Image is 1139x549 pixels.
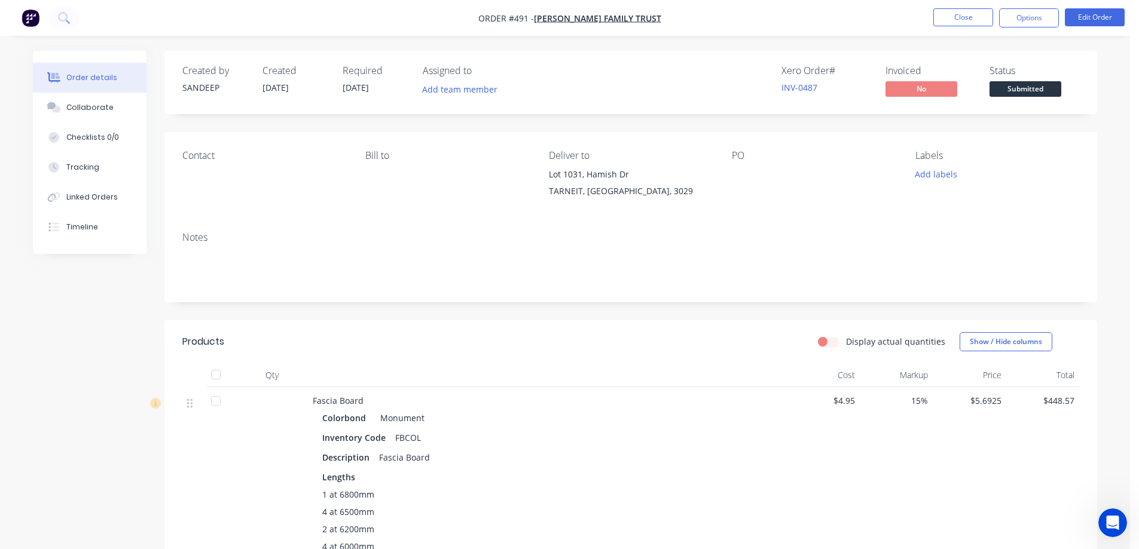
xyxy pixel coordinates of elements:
div: Contact [182,150,346,161]
button: Edit Order [1065,8,1125,26]
button: Linked Orders [33,182,146,212]
button: Close [933,8,993,26]
div: Lot 1031, Hamish Dr [549,166,713,183]
span: [DATE] [262,82,289,93]
span: Order #491 - [478,13,534,24]
button: Order details [33,63,146,93]
button: Add team member [416,81,504,97]
div: Created [262,65,328,76]
span: 4 at 6500mm [322,505,374,518]
span: Submitted [990,81,1061,96]
div: Timeline [66,222,98,232]
div: Checklists 0/0 [66,132,119,143]
div: Inventory Code [322,429,390,446]
div: Required [343,65,408,76]
div: Markup [860,363,933,387]
button: Submitted [990,81,1061,99]
div: Invoiced [885,65,975,76]
div: Status [990,65,1079,76]
div: Qty [236,363,308,387]
div: Lot 1031, Hamish DrTARNEIT, [GEOGRAPHIC_DATA], 3029 [549,166,713,204]
span: $4.95 [791,394,855,407]
button: Add team member [423,81,504,97]
div: Xero Order # [781,65,871,76]
a: [PERSON_NAME] FAMILY TRUST [534,13,661,24]
button: Tracking [33,152,146,182]
div: Labels [915,150,1079,161]
div: Tracking [66,162,99,173]
div: Description [322,449,374,466]
label: Display actual quantities [846,335,945,348]
button: Timeline [33,212,146,242]
div: Products [182,335,224,349]
div: Assigned to [423,65,542,76]
div: Deliver to [549,150,713,161]
iframe: Intercom live chat [1098,508,1127,537]
span: Fascia Board [313,395,364,406]
div: SANDEEP [182,81,248,94]
div: Created by [182,65,248,76]
div: Cost [786,363,860,387]
div: Colorbond [322,409,371,427]
div: Total [1006,363,1080,387]
button: Collaborate [33,93,146,122]
span: [DATE] [343,82,369,93]
button: Options [999,8,1059,27]
div: Monument [375,409,425,427]
div: Linked Orders [66,192,118,203]
button: Add labels [908,166,963,182]
div: PO [732,150,896,161]
div: Collaborate [66,102,114,113]
div: Order details [66,72,117,83]
a: INV-0487 [781,82,817,93]
span: 1 at 6800mm [322,488,374,501]
div: Fascia Board [374,449,435,466]
div: FBCOL [390,429,426,446]
span: $5.6925 [938,394,1001,407]
img: Factory [22,9,39,27]
span: 15% [865,394,929,407]
div: Price [933,363,1006,387]
div: Notes [182,232,1079,243]
div: TARNEIT, [GEOGRAPHIC_DATA], 3029 [549,183,713,200]
span: Lengths [322,471,355,483]
span: $448.57 [1011,394,1075,407]
span: 2 at 6200mm [322,523,374,535]
span: No [885,81,957,96]
div: Bill to [365,150,529,161]
button: Show / Hide columns [960,332,1052,351]
button: Checklists 0/0 [33,122,146,152]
